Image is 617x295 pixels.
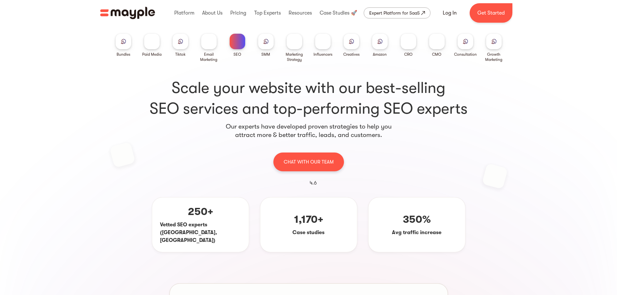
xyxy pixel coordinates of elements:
img: Mayple logo [100,7,155,19]
div: SMM [261,52,270,57]
div: About Us [200,3,224,23]
h1: Scale your website with our best-selling [112,78,506,119]
a: Email Marketing [197,34,221,62]
div: SEO [234,52,241,57]
div: Bundles [117,52,130,57]
span: SEO services and top-performing SEO experts [112,98,506,119]
a: Get Started [470,3,512,23]
div: CMO [432,52,441,57]
div: Growth Marketing [482,52,506,62]
div: Expert Platform for SaaS [369,9,420,17]
a: Paid Media [142,34,162,57]
div: 4.6 [294,179,301,187]
a: Growth Marketing [482,34,506,62]
div: Creatives [343,52,360,57]
a: Creatives [343,34,360,57]
div: Influencers [314,52,332,57]
div: Consultation [454,52,477,57]
a: Tiktok [173,34,188,57]
a: Consultation [454,34,477,57]
a: home [100,7,155,19]
div: Marketing Strategy [283,52,306,62]
div: CRO [404,52,413,57]
div: Amazon [373,52,387,57]
p: Avg traffic increase [392,229,441,236]
a: Marketing Strategy [283,34,306,62]
a: SMM [258,34,274,57]
p: Vetted SEO experts ([GEOGRAPHIC_DATA], [GEOGRAPHIC_DATA]) [160,221,241,244]
div: Top Experts [253,3,282,23]
div: Email Marketing [197,52,221,62]
p: Case studies [292,229,325,236]
a: CMO [429,34,445,57]
a: Influencers [314,34,332,57]
p: 250+ [188,205,213,218]
div: Tiktok [175,52,186,57]
p: 350% [403,213,431,226]
a: SEO [230,34,245,57]
a: Expert Platform for SaaS [364,7,430,18]
div: Platform [173,3,196,23]
div: Pricing [229,3,248,23]
a: CHAT WITH OUR TEAM [273,152,344,171]
a: Bundles [116,34,131,57]
p: CHAT WITH OUR TEAM [284,158,334,166]
p: Our experts have developed proven strategies to help you attract more & better traffic, leads, an... [223,122,394,139]
a: Amazon [372,34,388,57]
div: Resources [287,3,314,23]
p: 1,170+ [294,213,323,226]
div: Paid Media [142,52,162,57]
a: CRO [401,34,416,57]
a: Log In [435,5,464,21]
